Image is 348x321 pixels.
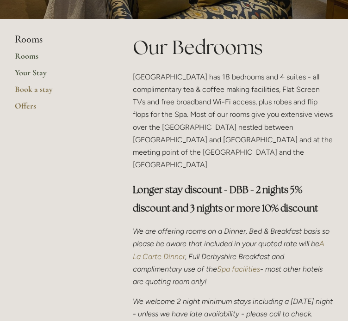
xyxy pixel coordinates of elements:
a: Your Stay [15,67,103,84]
a: Spa facilities [217,265,260,273]
em: , Full Derbyshire Breakfast and complimentary use of the [133,252,286,273]
a: Book a stay [15,84,103,101]
strong: Longer stay discount - DBB - 2 nights 5% discount and 3 nights or more 10% discount [133,183,318,214]
a: A La Carte Dinner [133,239,326,260]
a: Rooms [15,51,103,67]
p: [GEOGRAPHIC_DATA] has 18 bedrooms and 4 suites - all complimentary tea & coffee making facilities... [133,71,333,171]
li: Rooms [15,34,103,46]
em: We welcome 2 night minimum stays including a [DATE] night - unless we have late availability - pl... [133,297,335,318]
a: Offers [15,101,103,117]
h1: Our Bedrooms [133,34,333,61]
em: We are offering rooms on a Dinner, Bed & Breakfast basis so please be aware that included in your... [133,227,331,248]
